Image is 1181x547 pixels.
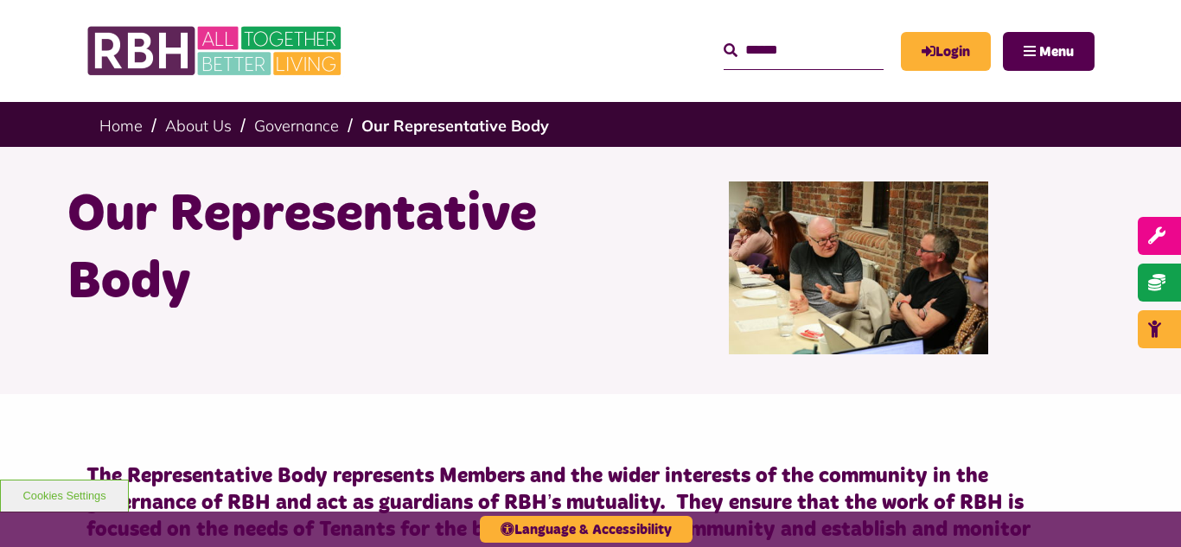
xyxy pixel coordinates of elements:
span: Menu [1039,45,1074,59]
img: Rep Body [729,181,988,354]
iframe: Netcall Web Assistant for live chat [1103,469,1181,547]
h1: Our Representative Body [67,181,578,316]
a: MyRBH [901,32,991,71]
a: Our Representative Body [361,116,549,136]
img: RBH [86,17,346,85]
a: Governance [254,116,339,136]
a: Home [99,116,143,136]
button: Navigation [1003,32,1095,71]
button: Language & Accessibility [480,516,693,543]
a: About Us [165,116,232,136]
